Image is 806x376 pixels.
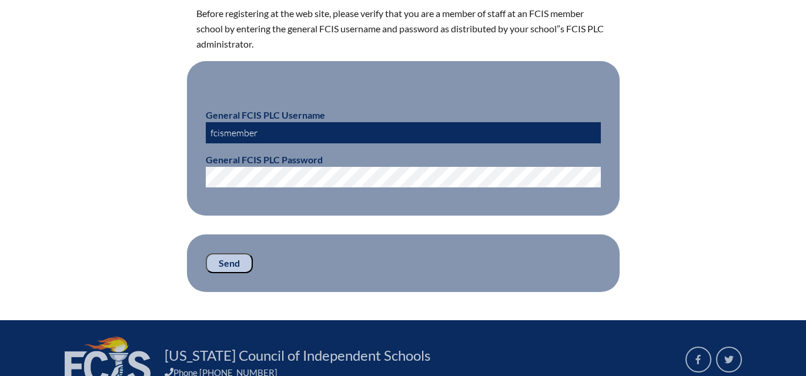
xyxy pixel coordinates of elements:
b: General FCIS PLC Username [206,109,325,120]
a: [US_STATE] Council of Independent Schools [160,346,435,365]
input: Send [206,253,253,273]
p: Before registering at the web site, please verify that you are a member of staff at an FCIS membe... [196,6,610,52]
b: General FCIS PLC Password [206,154,323,165]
